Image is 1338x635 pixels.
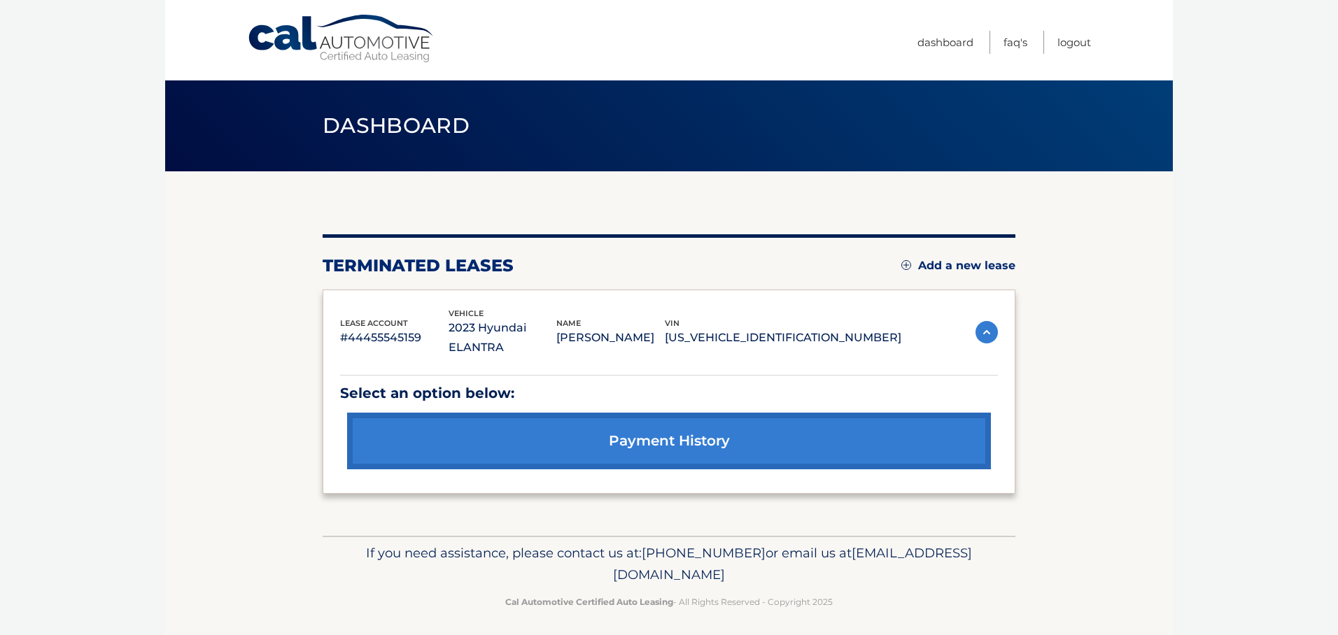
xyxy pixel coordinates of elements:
[332,542,1006,587] p: If you need assistance, please contact us at: or email us at
[323,113,470,138] span: Dashboard
[505,597,673,607] strong: Cal Automotive Certified Auto Leasing
[449,318,557,357] p: 2023 Hyundai ELANTRA
[901,260,911,270] img: add.svg
[323,255,514,276] h2: terminated leases
[665,328,901,348] p: [US_VEHICLE_IDENTIFICATION_NUMBER]
[347,413,991,469] a: payment history
[642,545,766,561] span: [PHONE_NUMBER]
[340,318,408,328] span: lease account
[917,31,973,54] a: Dashboard
[340,381,998,406] p: Select an option below:
[340,328,449,348] p: #44455545159
[976,321,998,343] img: accordion-active.svg
[332,594,1006,609] p: - All Rights Reserved - Copyright 2025
[247,14,436,64] a: Cal Automotive
[1057,31,1091,54] a: Logout
[665,318,679,328] span: vin
[449,308,484,318] span: vehicle
[556,318,581,328] span: name
[1003,31,1027,54] a: FAQ's
[556,328,665,348] p: [PERSON_NAME]
[901,259,1015,273] a: Add a new lease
